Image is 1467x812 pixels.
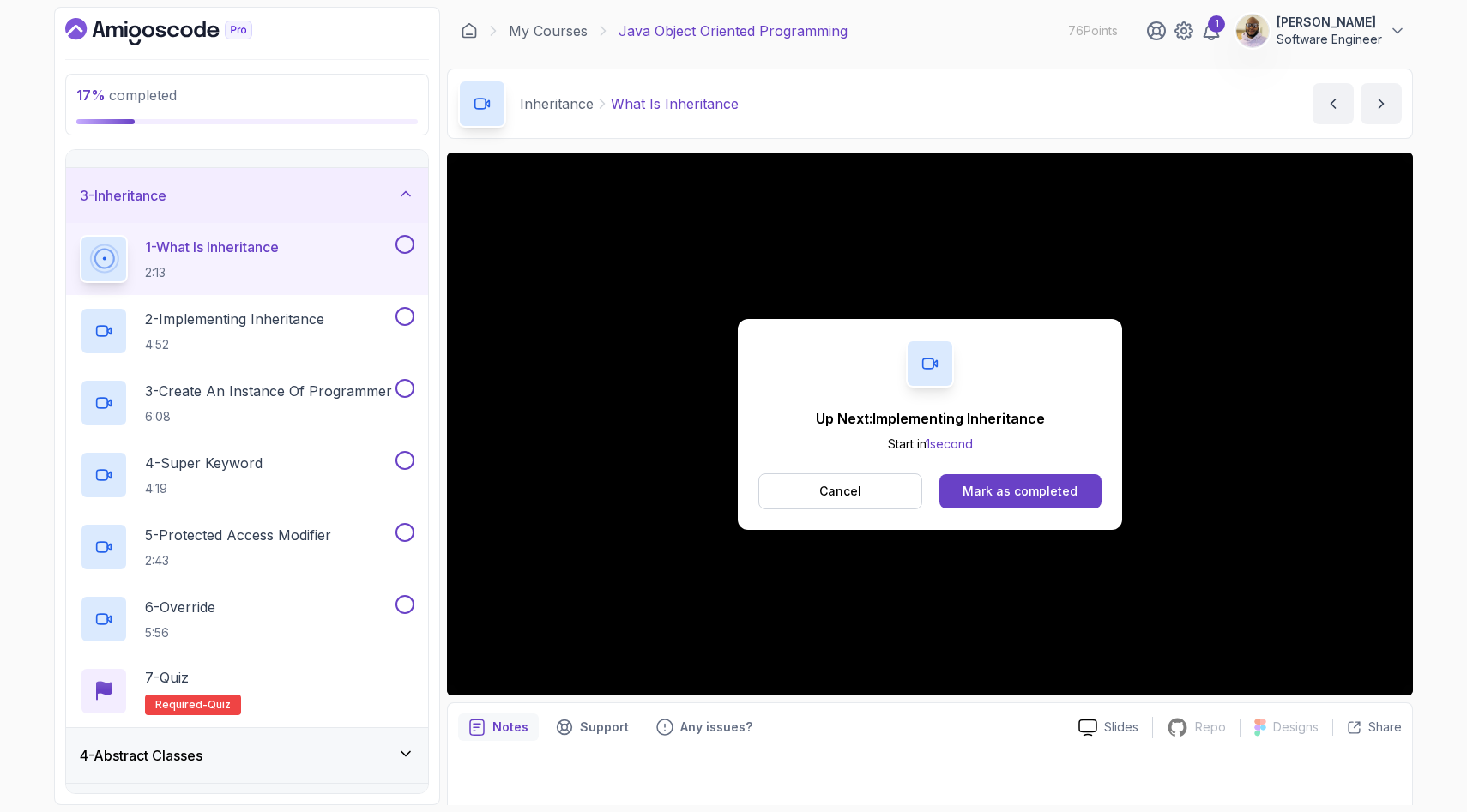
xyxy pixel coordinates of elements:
p: Start in [816,436,1045,453]
p: Slides [1104,719,1138,736]
p: Cancel [819,483,861,500]
p: Support [580,719,629,736]
p: Any issues? [680,719,752,736]
span: completed [76,87,177,104]
p: 4:52 [145,336,324,353]
button: notes button [458,713,539,741]
p: Notes [492,719,528,736]
button: 3-Create An Instance Of Programmer6:08 [80,379,414,427]
p: Repo [1195,719,1226,736]
p: 76 Points [1068,22,1118,39]
h3: 3 - Inheritance [80,185,166,206]
span: 1 second [926,436,973,451]
a: My Courses [509,21,588,41]
a: 1 [1201,21,1222,41]
a: Dashboard [65,18,292,45]
p: Java Object Oriented Programming [619,21,848,41]
button: 7-QuizRequired-quiz [80,667,414,715]
p: 2:43 [145,552,331,569]
p: 6:08 [145,408,392,425]
img: user profile image [1236,15,1269,47]
p: 4:19 [145,480,263,497]
button: Mark as completed [939,474,1102,508]
button: 5-Protected Access Modifier2:43 [80,523,414,571]
p: Inheritance [520,93,594,114]
button: previous content [1313,83,1354,124]
button: 6-Override5:56 [80,595,414,643]
div: 1 [1208,15,1225,33]
button: 2-Implementing Inheritance4:52 [80,307,414,355]
p: 2 - Implementing Inheritance [145,309,324,329]
p: 1 - What Is Inheritance [145,237,279,257]
span: Required- [155,698,208,712]
p: Software Engineer [1277,31,1382,48]
iframe: 1 - What is Inheritance [447,153,1413,695]
button: 4-Abstract Classes [66,728,428,783]
button: 3-Inheritance [66,168,428,223]
p: 4 - Super Keyword [145,453,263,473]
a: Slides [1065,719,1152,737]
span: 17 % [76,87,106,104]
p: 5 - Protected Access Modifier [145,525,331,545]
button: next content [1361,83,1402,124]
p: Up Next: Implementing Inheritance [816,408,1045,429]
p: 5:56 [145,624,215,641]
button: Feedback button [646,713,763,741]
p: Share [1368,719,1402,736]
p: 2:13 [145,264,279,281]
p: 7 - Quiz [145,667,189,688]
h3: 4 - Abstract Classes [80,745,202,766]
button: 4-Super Keyword4:19 [80,451,414,499]
a: Dashboard [461,22,478,39]
p: [PERSON_NAME] [1277,14,1382,31]
button: Share [1332,719,1402,736]
p: Designs [1273,719,1319,736]
p: What Is Inheritance [611,93,739,114]
span: quiz [208,698,231,712]
div: Mark as completed [963,483,1078,500]
button: 1-What Is Inheritance2:13 [80,235,414,283]
button: Support button [546,713,639,741]
p: 6 - Override [145,597,215,617]
button: user profile image[PERSON_NAME]Software Engineer [1235,14,1406,48]
p: 3 - Create An Instance Of Programmer [145,381,392,401]
button: Cancel [758,473,922,509]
